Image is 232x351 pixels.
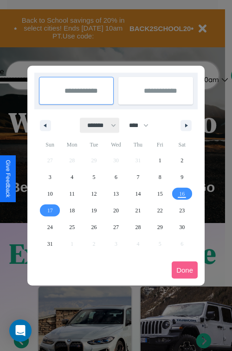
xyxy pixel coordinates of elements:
[49,169,52,185] span: 3
[149,152,171,169] button: 1
[135,202,141,219] span: 21
[69,219,75,236] span: 25
[113,219,119,236] span: 27
[171,137,193,152] span: Sat
[91,202,97,219] span: 19
[127,185,149,202] button: 14
[171,202,193,219] button: 23
[157,202,163,219] span: 22
[180,152,183,169] span: 2
[180,169,183,185] span: 9
[179,202,185,219] span: 23
[39,236,61,252] button: 31
[135,185,141,202] span: 14
[172,262,198,279] button: Done
[127,219,149,236] button: 28
[149,137,171,152] span: Fri
[83,137,105,152] span: Tue
[149,202,171,219] button: 22
[105,137,127,152] span: Wed
[135,219,141,236] span: 28
[149,219,171,236] button: 29
[83,202,105,219] button: 19
[157,185,163,202] span: 15
[39,202,61,219] button: 17
[127,169,149,185] button: 7
[39,169,61,185] button: 3
[91,185,97,202] span: 12
[179,219,185,236] span: 30
[105,202,127,219] button: 20
[127,202,149,219] button: 21
[61,202,83,219] button: 18
[61,185,83,202] button: 11
[127,137,149,152] span: Thu
[47,202,53,219] span: 17
[157,219,163,236] span: 29
[136,169,139,185] span: 7
[105,169,127,185] button: 6
[171,169,193,185] button: 9
[39,185,61,202] button: 10
[115,169,117,185] span: 6
[113,185,119,202] span: 13
[5,160,11,198] div: Give Feedback
[159,169,161,185] span: 8
[105,185,127,202] button: 13
[179,185,185,202] span: 16
[159,152,161,169] span: 1
[93,169,96,185] span: 5
[61,137,83,152] span: Mon
[39,137,61,152] span: Sun
[69,185,75,202] span: 11
[61,219,83,236] button: 25
[39,219,61,236] button: 24
[83,219,105,236] button: 26
[171,219,193,236] button: 30
[69,202,75,219] span: 18
[47,236,53,252] span: 31
[9,319,32,342] div: Open Intercom Messenger
[83,169,105,185] button: 5
[171,152,193,169] button: 2
[149,185,171,202] button: 15
[61,169,83,185] button: 4
[83,185,105,202] button: 12
[47,219,53,236] span: 24
[71,169,73,185] span: 4
[91,219,97,236] span: 26
[171,185,193,202] button: 16
[105,219,127,236] button: 27
[113,202,119,219] span: 20
[149,169,171,185] button: 8
[47,185,53,202] span: 10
